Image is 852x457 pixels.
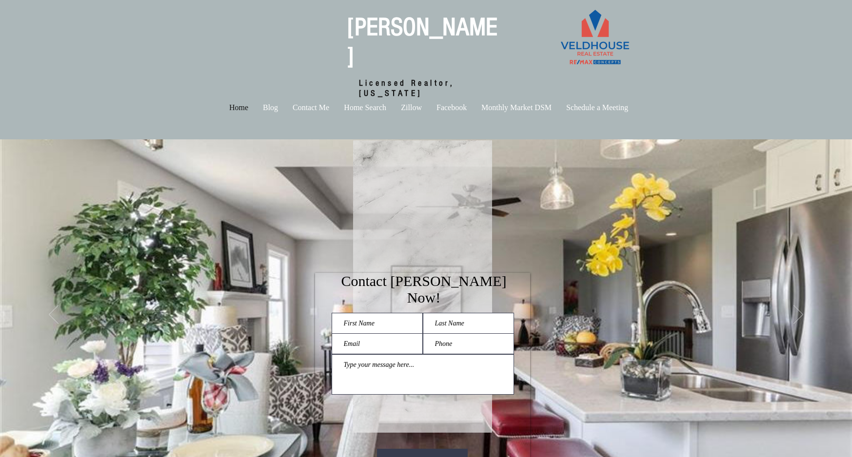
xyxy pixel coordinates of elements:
span: Licensed Realtor, [US_STATE] [359,78,455,98]
a: Home Search [337,101,394,114]
p: Monthly Market DSM [476,101,556,114]
a: Blog [256,101,285,114]
p: Schedule a Meeting [561,101,633,114]
span: Contact [PERSON_NAME] Now! [341,273,506,305]
a: Contact Me [285,101,337,114]
a: Facebook [429,101,474,114]
p: Facebook [432,101,472,114]
button: Previous [49,305,59,325]
p: Home Search [339,101,391,114]
p: Contact Me [288,101,334,114]
a: Monthly Market DSM [474,101,559,114]
button: Next [793,305,803,325]
div: content changes on hover [353,140,492,433]
input: First Name [332,313,423,334]
iframe: reCAPTCHA [332,410,446,439]
input: Last Name [423,313,514,334]
p: Home [224,101,253,114]
a: Zillow [394,101,429,114]
a: Home [222,101,256,114]
a: [PERSON_NAME] [347,13,497,71]
a: Schedule a Meeting [559,101,635,114]
p: Zillow [396,101,427,114]
input: Phone [423,333,514,354]
img: Veldhouse Logo - Option 1.png [552,4,639,72]
input: Email [332,333,423,354]
nav: Site [194,101,664,114]
p: Blog [258,101,283,114]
